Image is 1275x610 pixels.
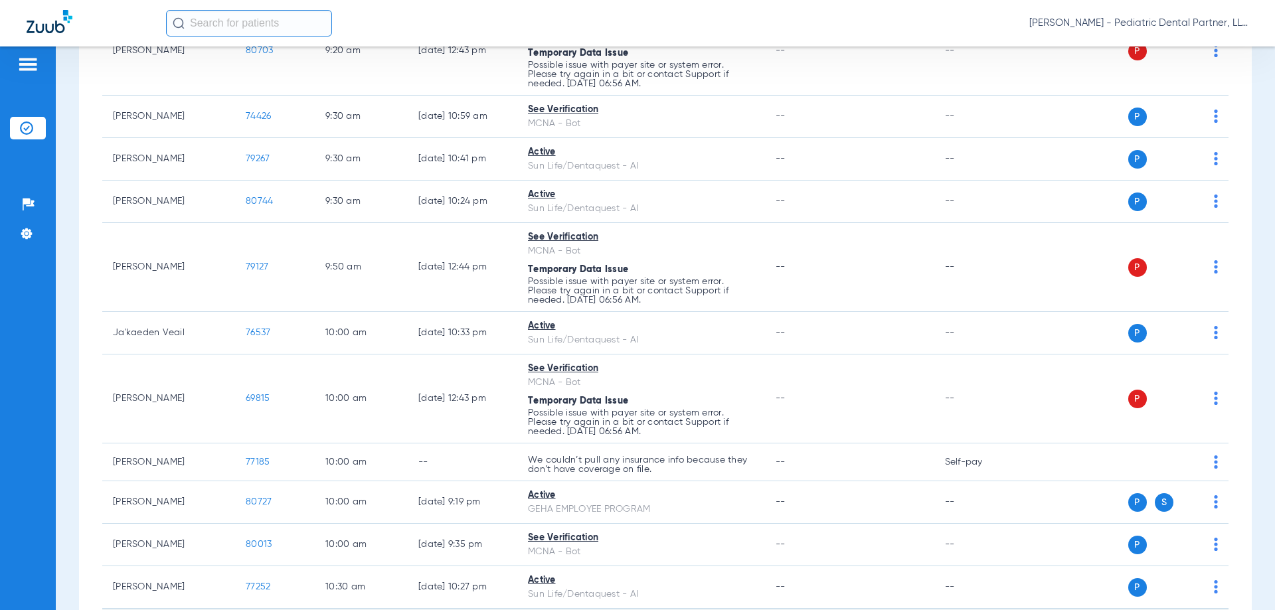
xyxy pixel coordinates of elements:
span: -- [776,394,786,403]
span: 80744 [246,196,273,206]
td: [DATE] 10:24 PM [408,181,517,223]
td: [PERSON_NAME] [102,481,235,524]
td: 9:30 AM [315,96,408,138]
span: 79267 [246,154,270,163]
td: [DATE] 12:43 PM [408,354,517,443]
img: Search Icon [173,17,185,29]
td: [PERSON_NAME] [102,354,235,443]
td: [DATE] 10:41 PM [408,138,517,181]
span: 79127 [246,262,268,271]
td: [DATE] 10:27 PM [408,566,517,609]
span: P [1128,493,1147,512]
span: -- [776,497,786,506]
span: -- [776,540,786,549]
td: [DATE] 12:44 PM [408,223,517,312]
span: P [1128,536,1147,554]
div: See Verification [528,531,754,545]
td: 10:00 AM [315,443,408,481]
td: [PERSON_NAME] [102,443,235,481]
div: Active [528,319,754,333]
span: -- [776,154,786,163]
td: [PERSON_NAME] [102,566,235,609]
span: -- [776,46,786,55]
img: group-dot-blue.svg [1214,326,1218,339]
span: -- [776,262,786,271]
td: 10:30 AM [315,566,408,609]
img: group-dot-blue.svg [1214,194,1218,208]
td: -- [934,7,1024,96]
td: [DATE] 10:59 AM [408,96,517,138]
td: 9:20 AM [315,7,408,96]
span: [PERSON_NAME] - Pediatric Dental Partner, LLP [1029,17,1248,30]
p: Possible issue with payer site or system error. Please try again in a bit or contact Support if n... [528,408,754,436]
td: Ja'kaeden Veail [102,312,235,354]
span: P [1128,108,1147,126]
td: 10:00 AM [315,354,408,443]
span: -- [776,196,786,206]
img: group-dot-blue.svg [1214,44,1218,57]
td: -- [934,181,1024,223]
div: Active [528,145,754,159]
div: Sun Life/Dentaquest - AI [528,587,754,601]
span: 80013 [246,540,272,549]
div: Active [528,188,754,202]
td: 10:00 AM [315,312,408,354]
td: 10:00 AM [315,481,408,524]
td: [PERSON_NAME] [102,7,235,96]
img: group-dot-blue.svg [1214,110,1218,123]
span: Temporary Data Issue [528,396,628,406]
span: 69815 [246,394,270,403]
td: [DATE] 10:33 PM [408,312,517,354]
span: -- [776,328,786,337]
input: Search for patients [166,10,332,37]
img: Zuub Logo [27,10,72,33]
span: P [1128,192,1147,211]
span: P [1128,324,1147,343]
span: 80703 [246,46,273,55]
img: group-dot-blue.svg [1214,455,1218,469]
span: 76537 [246,328,270,337]
td: [PERSON_NAME] [102,223,235,312]
span: -- [776,457,786,467]
td: [PERSON_NAME] [102,138,235,181]
div: Sun Life/Dentaquest - AI [528,202,754,216]
span: -- [776,582,786,591]
div: MCNA - Bot [528,376,754,390]
span: P [1128,150,1147,169]
td: [DATE] 9:35 PM [408,524,517,566]
td: -- [934,312,1024,354]
img: group-dot-blue.svg [1214,538,1218,551]
p: We couldn’t pull any insurance info because they don’t have coverage on file. [528,455,754,474]
p: Possible issue with payer site or system error. Please try again in a bit or contact Support if n... [528,277,754,305]
img: group-dot-blue.svg [1214,495,1218,508]
div: MCNA - Bot [528,545,754,559]
td: -- [934,223,1024,312]
div: Sun Life/Dentaquest - AI [528,333,754,347]
iframe: Chat Widget [1209,546,1275,610]
span: P [1128,258,1147,277]
div: MCNA - Bot [528,117,754,131]
td: 9:50 AM [315,223,408,312]
td: [PERSON_NAME] [102,524,235,566]
div: See Verification [528,362,754,376]
div: GEHA EMPLOYEE PROGRAM [528,502,754,516]
img: group-dot-blue.svg [1214,152,1218,165]
div: See Verification [528,230,754,244]
td: -- [934,138,1024,181]
div: Active [528,573,754,587]
td: -- [934,96,1024,138]
span: P [1128,578,1147,597]
div: Active [528,489,754,502]
div: Sun Life/Dentaquest - AI [528,159,754,173]
td: -- [934,524,1024,566]
td: [PERSON_NAME] [102,96,235,138]
span: -- [776,112,786,121]
div: See Verification [528,103,754,117]
td: 9:30 AM [315,138,408,181]
td: 9:30 AM [315,181,408,223]
td: -- [408,443,517,481]
span: P [1128,390,1147,408]
span: 80727 [246,497,272,506]
span: S [1155,493,1173,512]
